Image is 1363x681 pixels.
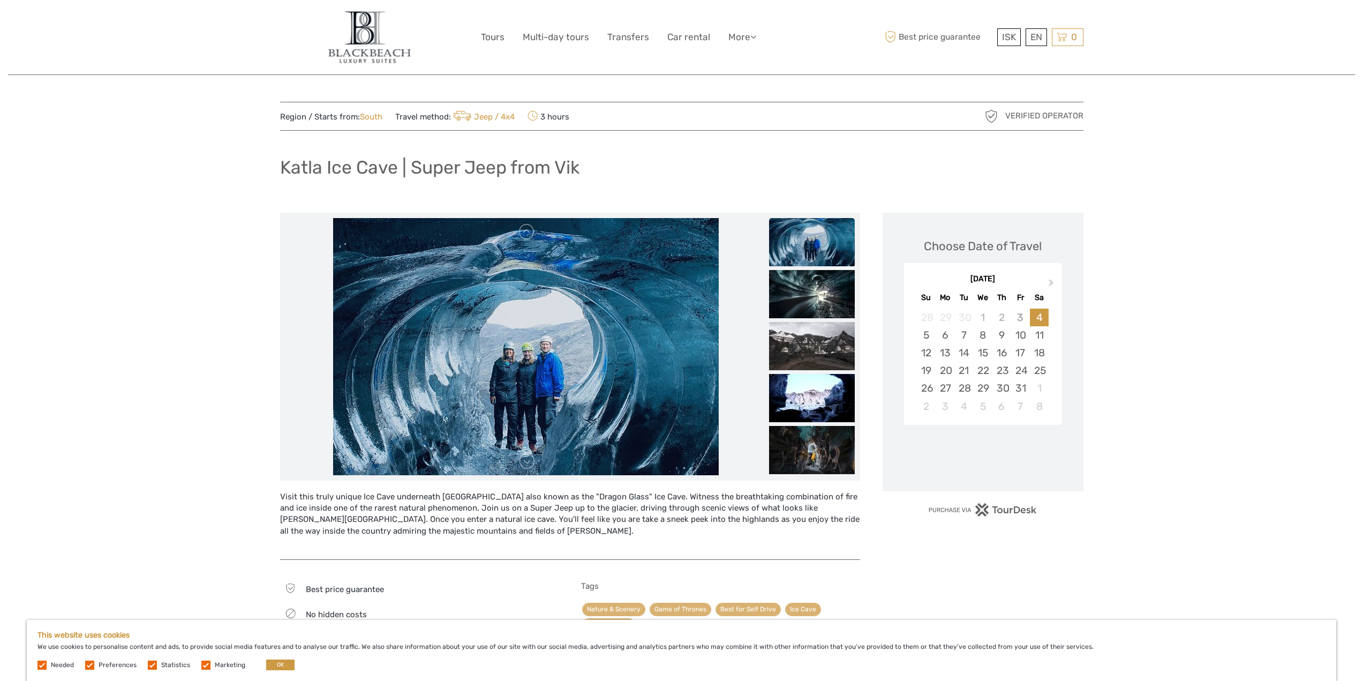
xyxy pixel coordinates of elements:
[1030,362,1049,379] div: Choose Saturday, October 25th, 2025
[973,379,992,397] div: Choose Wednesday, October 29th, 2025
[1002,32,1016,42] span: ISK
[51,661,74,670] label: Needed
[973,362,992,379] div: Choose Wednesday, October 22nd, 2025
[992,379,1011,397] div: Choose Thursday, October 30th, 2025
[954,379,973,397] div: Choose Tuesday, October 28th, 2025
[306,610,367,619] span: No hidden costs
[954,344,973,362] div: Choose Tuesday, October 14th, 2025
[936,362,954,379] div: Choose Monday, October 20th, 2025
[917,398,936,415] div: Choose Sunday, November 2nd, 2025
[954,362,973,379] div: Choose Tuesday, October 21st, 2025
[37,631,1326,640] h5: This website uses cookies
[1011,326,1030,344] div: Choose Friday, October 10th, 2025
[1070,32,1079,42] span: 0
[667,29,710,45] a: Car rental
[1030,344,1049,362] div: Choose Saturday, October 18th, 2025
[650,603,711,616] a: Game of Thrones
[936,290,954,305] div: Mo
[1011,344,1030,362] div: Choose Friday, October 17th, 2025
[161,661,190,670] label: Statistics
[582,603,645,616] a: Nature & Scenery
[992,398,1011,415] div: Choose Thursday, November 6th, 2025
[582,618,635,632] a: Best of Winter
[983,108,1000,125] img: verified_operator_grey_128.png
[769,218,855,266] img: 86367709393640f9a70fe9c0ca8465c7_slider_thumbnail.jpg
[973,344,992,362] div: Choose Wednesday, October 15th, 2025
[27,620,1336,681] div: We use cookies to personalise content and ads, to provide social media features and to analyse ou...
[954,398,973,415] div: Choose Tuesday, November 4th, 2025
[904,274,1062,285] div: [DATE]
[954,290,973,305] div: Tu
[992,309,1011,326] div: Not available Thursday, October 2nd, 2025
[581,581,860,591] h5: Tags
[992,344,1011,362] div: Choose Thursday, October 16th, 2025
[769,322,855,370] img: 420aa965c2094606b848068d663268ab_slider_thumbnail.jpg
[936,398,954,415] div: Choose Monday, November 3rd, 2025
[917,309,936,326] div: Not available Sunday, September 28th, 2025
[1005,110,1083,122] span: Verified Operator
[99,661,137,670] label: Preferences
[280,111,382,123] span: Region / Starts from:
[973,398,992,415] div: Choose Wednesday, November 5th, 2025
[928,503,1037,517] img: PurchaseViaTourDesk.png
[280,156,579,178] h1: Katla Ice Cave | Super Jeep from Vik
[528,109,569,124] span: 3 hours
[1011,379,1030,397] div: Choose Friday, October 31st, 2025
[306,585,384,594] span: Best price guarantee
[936,326,954,344] div: Choose Monday, October 6th, 2025
[728,29,756,45] a: More
[917,344,936,362] div: Choose Sunday, October 12th, 2025
[523,29,589,45] a: Multi-day tours
[716,603,781,616] a: Best for Self Drive
[992,290,1011,305] div: Th
[769,426,855,474] img: fc570482f5b34c56b0be150f90ad75ae_slider_thumbnail.jpg
[1011,290,1030,305] div: Fr
[360,112,382,122] a: South
[1030,290,1049,305] div: Sa
[280,491,860,549] div: Visit this truly unique Ice Cave underneath [GEOGRAPHIC_DATA] also known as the "Dragon Glass" Ic...
[1030,379,1049,397] div: Choose Saturday, November 1st, 2025
[936,379,954,397] div: Choose Monday, October 27th, 2025
[980,453,987,460] div: Loading...
[924,238,1042,255] div: Choose Date of Travel
[907,309,1058,415] div: month 2025-10
[215,661,245,670] label: Marketing
[1011,309,1030,326] div: Not available Friday, October 3rd, 2025
[992,326,1011,344] div: Choose Thursday, October 9th, 2025
[954,326,973,344] div: Choose Tuesday, October 7th, 2025
[917,379,936,397] div: Choose Sunday, October 26th, 2025
[607,29,649,45] a: Transfers
[1030,309,1049,326] div: Choose Saturday, October 4th, 2025
[1044,276,1061,294] button: Next Month
[333,218,719,475] img: 86367709393640f9a70fe9c0ca8465c7_main_slider.jpg
[992,362,1011,379] div: Choose Thursday, October 23rd, 2025
[322,8,415,66] img: 821-d0172702-669c-46bc-8e7c-1716aae4eeb1_logo_big.jpg
[1011,362,1030,379] div: Choose Friday, October 24th, 2025
[973,326,992,344] div: Choose Wednesday, October 8th, 2025
[973,309,992,326] div: Not available Wednesday, October 1st, 2025
[936,344,954,362] div: Choose Monday, October 13th, 2025
[917,290,936,305] div: Su
[917,326,936,344] div: Choose Sunday, October 5th, 2025
[917,362,936,379] div: Choose Sunday, October 19th, 2025
[936,309,954,326] div: Not available Monday, September 29th, 2025
[954,309,973,326] div: Not available Tuesday, September 30th, 2025
[1030,326,1049,344] div: Choose Saturday, October 11th, 2025
[395,109,515,124] span: Travel method:
[1030,398,1049,415] div: Choose Saturday, November 8th, 2025
[973,290,992,305] div: We
[481,29,504,45] a: Tours
[883,28,995,46] span: Best price guarantee
[1011,398,1030,415] div: Choose Friday, November 7th, 2025
[769,374,855,422] img: b1fb2c84a4c348a289499c71a4010bb6_slider_thumbnail.jpg
[266,660,295,670] button: OK
[1026,28,1047,46] div: EN
[451,112,515,122] a: Jeep / 4x4
[785,603,821,616] a: Ice Cave
[769,270,855,318] img: 15d6a59af94b49c2976804d12bfbed98_slider_thumbnail.jpg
